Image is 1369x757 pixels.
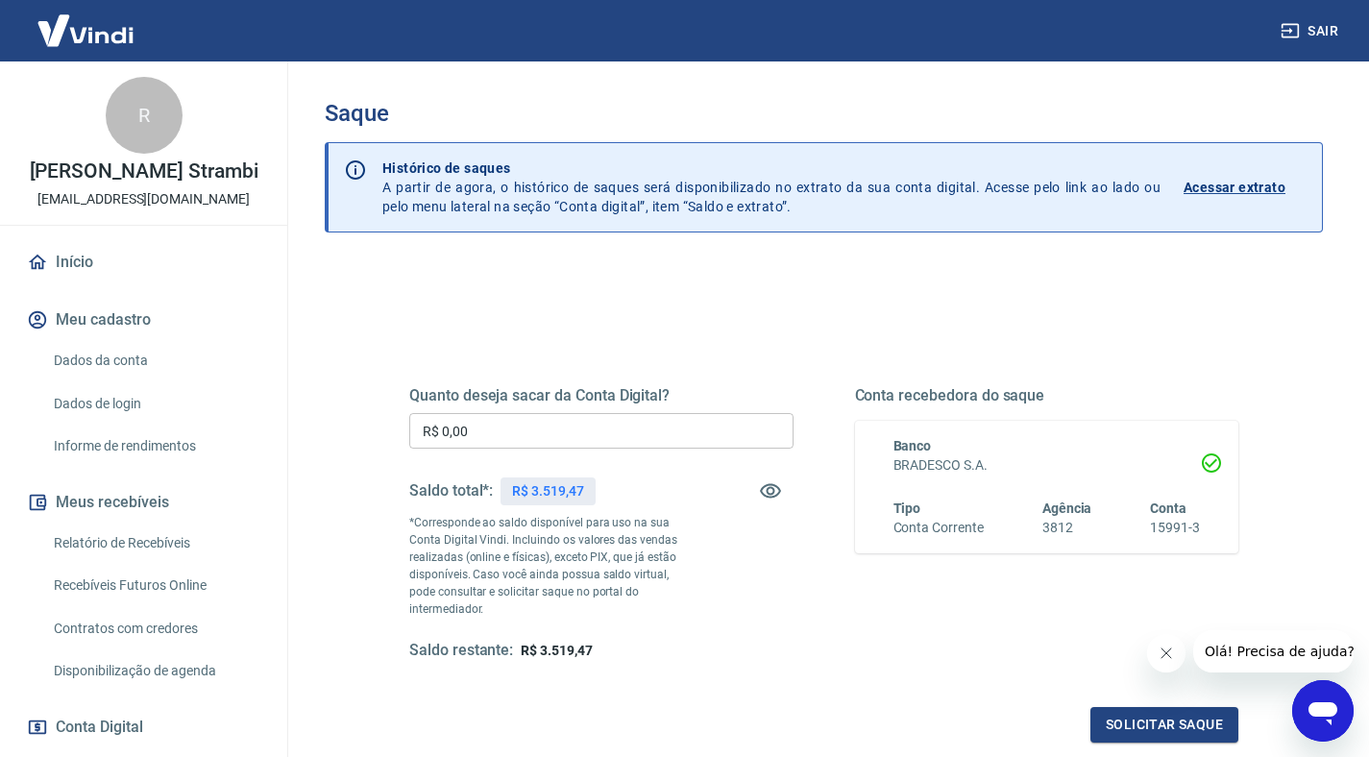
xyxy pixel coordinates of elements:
[23,241,264,283] a: Início
[893,455,1201,476] h6: BRADESCO S.A.
[46,427,264,466] a: Informe de rendimentos
[893,438,932,453] span: Banco
[409,481,493,501] h5: Saldo total*:
[37,189,250,209] p: [EMAIL_ADDRESS][DOMAIN_NAME]
[46,651,264,691] a: Disponibilização de agenda
[30,161,258,182] p: [PERSON_NAME] Strambi
[1150,518,1200,538] h6: 15991-3
[1150,501,1186,516] span: Conta
[1184,159,1307,216] a: Acessar extrato
[1042,518,1092,538] h6: 3812
[512,481,583,501] p: R$ 3.519,47
[1277,13,1346,49] button: Sair
[23,1,148,60] img: Vindi
[409,386,794,405] h5: Quanto deseja sacar da Conta Digital?
[382,159,1161,178] p: Histórico de saques
[12,13,161,29] span: Olá! Precisa de ajuda?
[1090,707,1238,743] button: Solicitar saque
[46,609,264,648] a: Contratos com credores
[23,481,264,524] button: Meus recebíveis
[1193,630,1354,672] iframe: Mensagem da empresa
[46,524,264,563] a: Relatório de Recebíveis
[46,341,264,380] a: Dados da conta
[521,643,592,658] span: R$ 3.519,47
[1292,680,1354,742] iframe: Botão para abrir a janela de mensagens
[893,518,984,538] h6: Conta Corrente
[46,566,264,605] a: Recebíveis Futuros Online
[23,706,264,748] button: Conta Digital
[1147,634,1186,672] iframe: Fechar mensagem
[893,501,921,516] span: Tipo
[382,159,1161,216] p: A partir de agora, o histórico de saques será disponibilizado no extrato da sua conta digital. Ac...
[1042,501,1092,516] span: Agência
[23,299,264,341] button: Meu cadastro
[409,641,513,661] h5: Saldo restante:
[46,384,264,424] a: Dados de login
[325,100,1323,127] h3: Saque
[409,514,697,618] p: *Corresponde ao saldo disponível para uso na sua Conta Digital Vindi. Incluindo os valores das ve...
[855,386,1239,405] h5: Conta recebedora do saque
[106,77,183,154] div: R
[1184,178,1285,197] p: Acessar extrato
